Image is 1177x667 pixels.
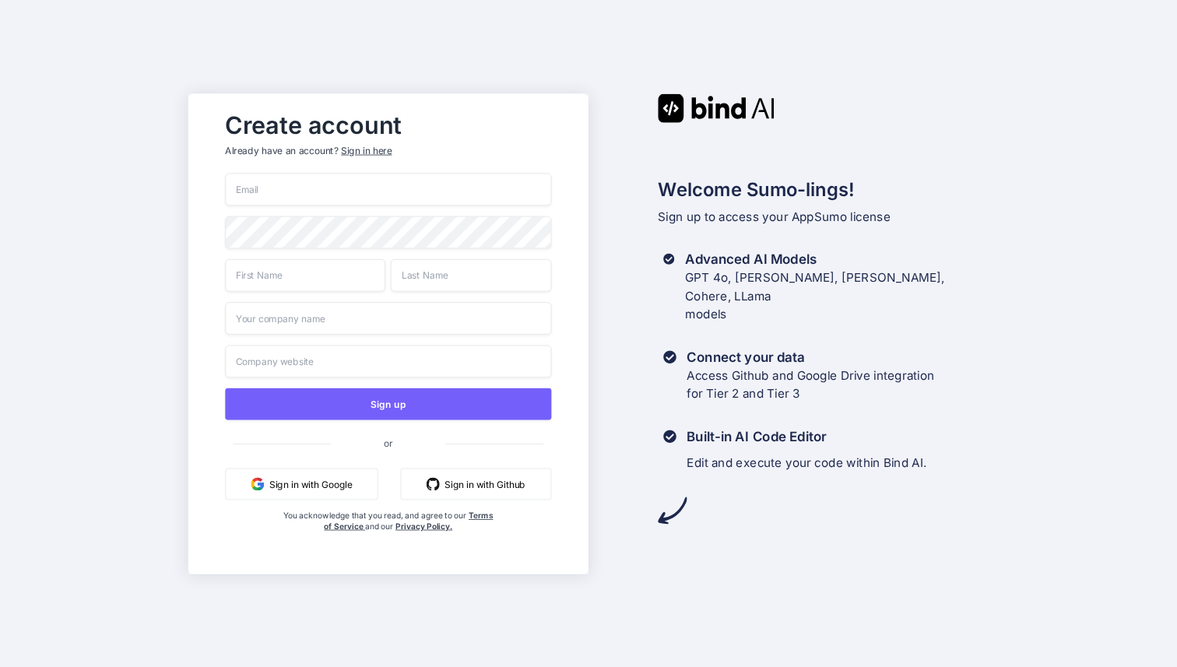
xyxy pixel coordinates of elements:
button: Sign in with Github [401,468,552,500]
input: First Name [226,258,386,291]
div: Sign in here [341,144,392,157]
div: You acknowledge that you read, and agree to our and our [279,510,497,563]
span: or [331,426,445,458]
h2: Create account [226,114,552,135]
p: Access Github and Google Drive integration for Tier 2 and Tier 3 [687,366,935,403]
h2: Welcome Sumo-lings! [658,175,989,203]
a: Privacy Policy. [395,521,452,531]
input: Your company name [226,302,552,335]
button: Sign in with Google [226,468,378,500]
input: Last Name [391,258,551,291]
p: GPT 4o, [PERSON_NAME], [PERSON_NAME], Cohere, LLama models [685,268,989,323]
p: Already have an account? [226,144,552,157]
h3: Built-in AI Code Editor [687,427,927,445]
img: github [427,477,440,490]
img: arrow [658,496,687,525]
p: Sign up to access your AppSumo license [658,207,989,226]
img: Bind AI logo [658,93,775,122]
a: Terms of Service [325,510,494,530]
h3: Connect your data [687,347,935,366]
input: Email [226,173,552,205]
input: Company website [226,345,552,377]
img: google [251,477,265,490]
h3: Advanced AI Models [685,250,989,269]
p: Edit and execute your code within Bind AI. [687,453,927,472]
button: Sign up [226,388,552,420]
